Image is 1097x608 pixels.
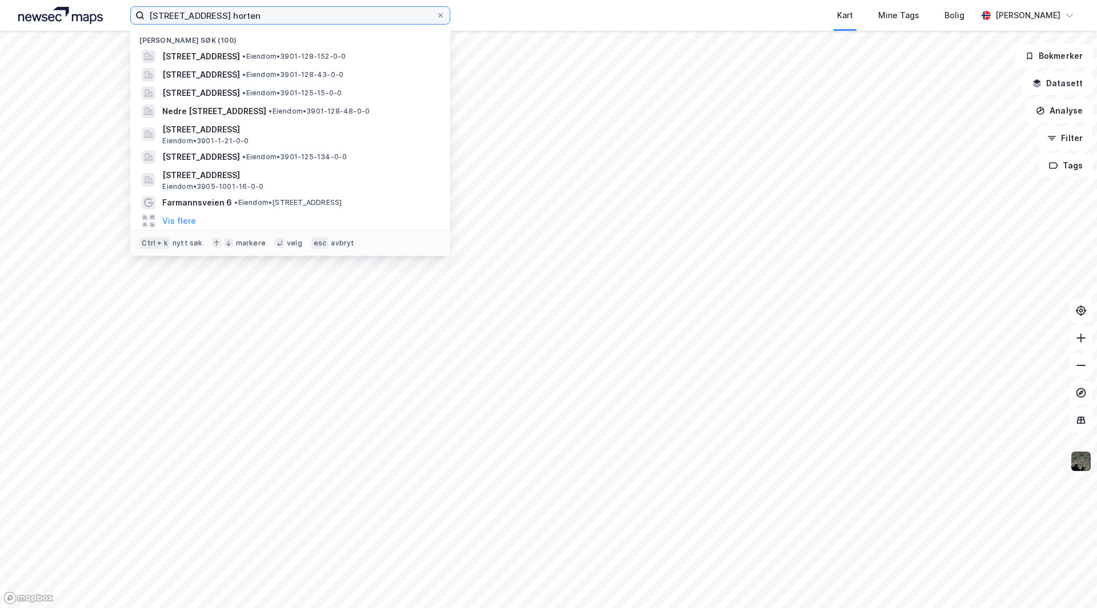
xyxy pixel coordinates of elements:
[162,123,437,136] span: [STREET_ADDRESS]
[242,152,347,162] span: Eiendom • 3901-125-134-0-0
[162,86,240,100] span: [STREET_ADDRESS]
[3,591,54,605] a: Mapbox homepage
[162,214,196,228] button: Vis flere
[287,239,302,248] div: velg
[234,198,238,207] span: •
[331,239,354,248] div: avbryt
[1026,99,1092,122] button: Analyse
[878,9,919,22] div: Mine Tags
[944,9,964,22] div: Bolig
[162,104,266,118] span: Nedre [STREET_ADDRESS]
[162,196,232,210] span: Farmannsveien 6
[837,9,853,22] div: Kart
[242,52,346,61] span: Eiendom • 3901-128-152-0-0
[162,182,263,191] span: Eiendom • 3905-1001-16-0-0
[1070,450,1092,472] img: 9k=
[242,52,246,61] span: •
[162,68,240,82] span: [STREET_ADDRESS]
[242,88,246,97] span: •
[242,70,343,79] span: Eiendom • 3901-128-43-0-0
[269,107,272,115] span: •
[236,239,266,248] div: markere
[242,70,246,79] span: •
[242,88,342,98] span: Eiendom • 3901-125-15-0-0
[130,27,450,47] div: [PERSON_NAME] søk (100)
[18,7,103,24] img: logo.a4113a55bc3d86da70a041830d287a7e.svg
[162,168,437,182] span: [STREET_ADDRESS]
[311,237,329,249] div: esc
[1015,45,1092,67] button: Bokmerker
[242,152,246,161] span: •
[1023,72,1092,95] button: Datasett
[139,237,170,249] div: Ctrl + k
[1040,553,1097,608] iframe: Chat Widget
[234,198,342,207] span: Eiendom • [STREET_ADDRESS]
[145,7,436,24] input: Søk på adresse, matrikkel, gårdeiere, leietakere eller personer
[269,107,370,116] span: Eiendom • 3901-128-48-0-0
[173,239,203,248] div: nytt søk
[162,150,240,164] span: [STREET_ADDRESS]
[162,50,240,63] span: [STREET_ADDRESS]
[162,136,249,146] span: Eiendom • 3901-1-21-0-0
[995,9,1060,22] div: [PERSON_NAME]
[1038,127,1092,150] button: Filter
[1039,154,1092,177] button: Tags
